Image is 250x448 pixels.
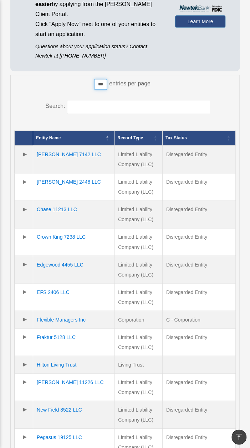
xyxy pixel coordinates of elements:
[114,283,163,311] td: Limited Liability Company (LLC)
[33,228,114,256] td: Crown King 7238 LLC
[109,80,150,86] label: entries per page
[33,328,114,356] td: Fraktur 5128 LLC
[162,401,235,428] td: Disregarded Entity
[33,283,114,311] td: EFS 2406 LLC
[33,145,114,173] td: [PERSON_NAME] 7142 LLC
[33,173,114,201] td: [PERSON_NAME] 2448 LLC
[162,228,235,256] td: Disregarded Entity
[114,328,163,356] td: Limited Liability Company (LLC)
[162,131,235,146] th: Tax Status: Activate to sort
[162,201,235,228] td: Disregarded Entity
[175,15,225,28] a: Learn More
[162,311,235,328] td: C - Corporation
[36,135,61,140] span: Entity Name
[33,311,114,328] td: Flexible Managers Inc
[114,311,163,328] td: Corporation
[162,373,235,401] td: Disregarded Entity
[162,173,235,201] td: Disregarded Entity
[33,131,114,146] th: Entity Name: Activate to invert sorting
[114,373,163,401] td: Limited Liability Company (LLC)
[114,401,163,428] td: Limited Liability Company (LLC)
[114,228,163,256] td: Limited Liability Company (LLC)
[33,201,114,228] td: Chase 11213 LLC
[114,145,163,173] td: Limited Liability Company (LLC)
[114,356,163,373] td: Living Trust
[162,145,235,173] td: Disregarded Entity
[162,283,235,311] td: Disregarded Entity
[114,173,163,201] td: Limited Liability Company (LLC)
[117,135,143,140] span: Record Type
[33,373,114,401] td: [PERSON_NAME] 11226 LLC
[35,42,164,60] p: Questions about your application status? Contact Newtek at [PHONE_NUMBER]
[114,256,163,283] td: Limited Liability Company (LLC)
[33,401,114,428] td: New Field 8522 LLC
[165,135,187,140] span: Tax Status
[179,5,222,12] img: NewtekBankLogoSM.png
[35,19,164,39] p: Click "Apply Now" next to one of your entities to start an application.
[33,356,114,373] td: Hilton Living Trust
[45,103,65,109] label: Search:
[114,131,163,146] th: Record Type: Activate to sort
[162,256,235,283] td: Disregarded Entity
[33,256,114,283] td: Edgewood 4455 LLC
[162,328,235,356] td: Disregarded Entity
[114,201,163,228] td: Limited Liability Company (LLC)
